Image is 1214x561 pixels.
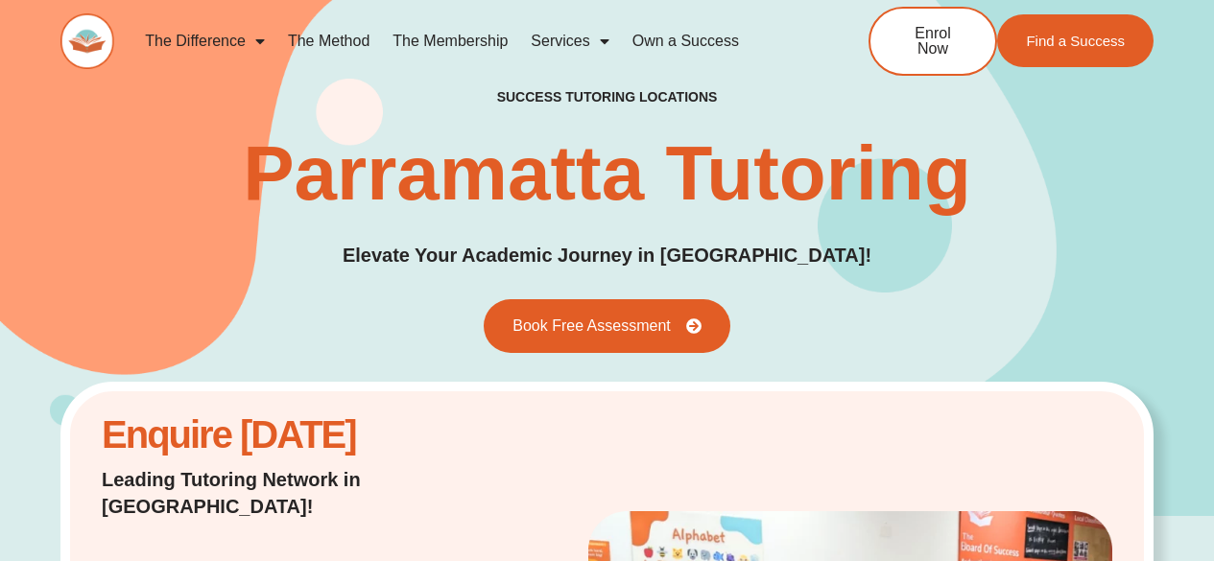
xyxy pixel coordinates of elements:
[899,26,966,57] span: Enrol Now
[133,19,805,63] nav: Menu
[243,135,971,212] h1: Parramatta Tutoring
[381,19,519,63] a: The Membership
[519,19,620,63] a: Services
[102,423,457,447] h2: Enquire [DATE]
[102,466,457,520] p: Leading Tutoring Network in [GEOGRAPHIC_DATA]!
[512,318,671,334] span: Book Free Assessment
[869,7,997,76] a: Enrol Now
[621,19,750,63] a: Own a Success
[484,299,730,353] a: Book Free Assessment
[276,19,381,63] a: The Method
[997,14,1154,67] a: Find a Success
[1026,34,1125,48] span: Find a Success
[133,19,276,63] a: The Difference
[343,241,871,270] p: Elevate Your Academic Journey in [GEOGRAPHIC_DATA]!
